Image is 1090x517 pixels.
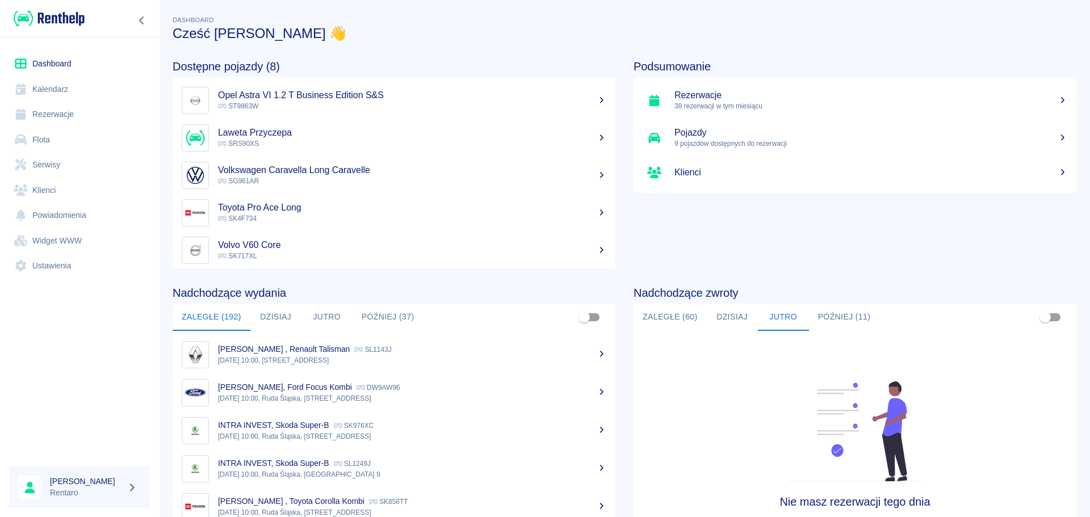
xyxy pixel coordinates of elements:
button: Dzisiaj [707,304,758,331]
a: Pojazdy9 pojazdów dostępnych do rezerwacji [634,119,1076,157]
a: ImageVolkswagen Caravella Long Caravelle SG961AR [173,157,615,194]
a: Image[PERSON_NAME] , Renault Talisman SL1143J[DATE] 10:00, [STREET_ADDRESS] [173,335,615,373]
h5: Opel Astra VI 1.2 T Business Edition S&S [218,90,606,101]
img: Image [185,458,206,480]
p: SL1143J [354,346,391,354]
p: [DATE] 10:00, Ruda Śląska, [STREET_ADDRESS] [218,431,606,442]
h4: Nadchodzące zwroty [634,286,1076,300]
h4: Nie masz rezerwacji tego dnia [689,495,1021,508]
p: [PERSON_NAME], Ford Focus Kombi [218,383,352,392]
a: Widget WWW [9,228,150,254]
span: SRS90XS [218,140,259,148]
a: ImageVolvo V60 Core SK717XL [173,232,615,269]
button: Zwiń nawigację [133,13,150,28]
p: SK858TT [369,498,408,506]
a: Image[PERSON_NAME], Ford Focus Kombi DW9AW96[DATE] 10:00, Ruda Śląska, [STREET_ADDRESS] [173,373,615,411]
button: Później (11) [809,304,880,331]
h6: [PERSON_NAME] [50,476,123,487]
p: DW9AW96 [357,384,400,392]
img: Image [185,344,206,365]
a: ImageToyota Pro Ace Long SK4F734 [173,194,615,232]
a: Ustawienia [9,253,150,279]
p: [PERSON_NAME] , Renault Talisman [218,344,350,354]
a: Rezerwacje38 rezerwacji w tym miesiącu [634,82,1076,119]
button: Dzisiaj [250,304,301,331]
p: [DATE] 10:00, Ruda Śląska, [STREET_ADDRESS] [218,393,606,403]
a: ImageINTRA INVEST, Skoda Super-B SK976XC[DATE] 10:00, Ruda Śląska, [STREET_ADDRESS] [173,411,615,449]
img: Image [185,382,206,403]
p: SL1249J [334,460,371,468]
a: Dashboard [9,51,150,77]
img: Image [185,420,206,442]
h5: Volkswagen Caravella Long Caravelle [218,165,606,176]
img: Image [185,202,206,224]
p: [DATE] 10:00, Ruda Śląska, [GEOGRAPHIC_DATA] 9 [218,469,606,480]
span: ST9863W [218,102,258,110]
a: ImageOpel Astra VI 1.2 T Business Edition S&S ST9863W [173,82,615,119]
h5: Toyota Pro Ace Long [218,202,606,213]
img: Image [185,165,206,186]
h5: Rezerwacje [674,90,1067,101]
h5: Laweta Przyczepa [218,127,606,138]
p: Rentaro [50,487,123,499]
img: Fleet [782,381,928,481]
a: ImageINTRA INVEST, Skoda Super-B SL1249J[DATE] 10:00, Ruda Śląska, [GEOGRAPHIC_DATA] 9 [173,449,615,487]
a: ImageLaweta Przyczepa SRS90XS [173,119,615,157]
a: Kalendarz [9,77,150,102]
span: Dashboard [173,16,214,23]
span: Pokaż przypisane tylko do mnie [1034,306,1056,328]
img: Renthelp logo [14,9,85,28]
a: Rezerwacje [9,102,150,127]
a: Flota [9,127,150,153]
p: 38 rezerwacji w tym miesiącu [674,101,1067,111]
span: SK717XL [218,252,257,260]
img: Image [185,127,206,149]
a: Klienci [9,178,150,203]
button: Zaległe (192) [173,304,250,331]
span: SK4F734 [218,215,257,222]
h4: Nadchodzące wydania [173,286,615,300]
span: Pokaż przypisane tylko do mnie [573,306,595,328]
h5: Pojazdy [674,127,1067,138]
h5: Klienci [674,167,1067,178]
a: Renthelp logo [9,9,85,28]
button: Później (37) [353,304,424,331]
img: Image [185,90,206,111]
button: Zaległe (60) [634,304,707,331]
span: SG961AR [218,177,259,185]
img: Image [185,239,206,261]
a: Powiadomienia [9,203,150,228]
a: Serwisy [9,152,150,178]
button: Jutro [758,304,809,331]
button: Jutro [301,304,353,331]
p: 9 pojazdów dostępnych do rezerwacji [674,138,1067,149]
h4: Podsumowanie [634,60,1076,73]
p: [DATE] 10:00, [STREET_ADDRESS] [218,355,606,365]
h3: Cześć [PERSON_NAME] 👋 [173,26,1076,41]
p: [PERSON_NAME] , Toyota Corolla Kombi [218,497,364,506]
p: SK976XC [334,422,374,430]
p: INTRA INVEST, Skoda Super-B [218,459,329,468]
h5: Volvo V60 Core [218,239,606,251]
a: Klienci [634,157,1076,188]
h4: Dostępne pojazdy (8) [173,60,615,73]
p: INTRA INVEST, Skoda Super-B [218,421,329,430]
